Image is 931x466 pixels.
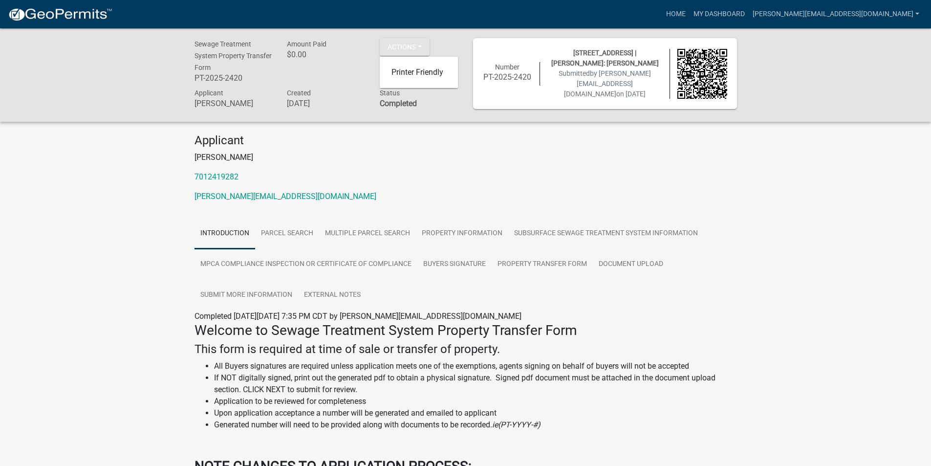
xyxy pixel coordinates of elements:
[195,311,521,321] span: Completed [DATE][DATE] 7:35 PM CDT by [PERSON_NAME][EMAIL_ADDRESS][DOMAIN_NAME]
[195,280,298,311] a: Submit More Information
[287,40,326,48] span: Amount Paid
[492,249,593,280] a: Property Transfer Form
[559,69,651,98] span: Submitted on [DATE]
[214,419,737,431] li: Generated number will need to be provided along with documents to be recorded.
[195,172,238,181] a: 7012419282
[380,89,400,97] span: Status
[214,372,737,396] li: If NOT digitally signed, print out the generated pdf to obtain a physical signature. Signed pdf d...
[195,40,272,71] span: Sewage Treatment System Property Transfer Form
[380,57,458,88] div: Actions
[195,99,273,108] h6: [PERSON_NAME]
[593,249,669,280] a: Document Upload
[195,342,737,356] h4: This form is required at time of sale or transfer of property.
[492,420,541,429] i: ie(PT-YYYY-#)
[416,218,508,249] a: Property Information
[287,99,365,108] h6: [DATE]
[495,63,520,71] span: Number
[551,49,659,67] span: [STREET_ADDRESS] | [PERSON_NAME]: [PERSON_NAME]
[195,152,737,163] p: [PERSON_NAME]
[380,61,458,84] a: Printer Friendly
[195,73,273,83] h6: PT-2025-2420
[298,280,367,311] a: External Notes
[214,360,737,372] li: All Buyers signatures are required unless application meets one of the exemptions, agents signing...
[287,89,311,97] span: Created
[195,133,737,148] h4: Applicant
[287,50,365,59] h6: $0.00
[508,218,704,249] a: Subsurface Sewage Treatment System Information
[417,249,492,280] a: Buyers Signature
[380,38,430,56] button: Actions
[195,322,737,339] h3: Welcome to Sewage Treatment System Property Transfer Form
[319,218,416,249] a: Multiple Parcel Search
[195,218,255,249] a: Introduction
[255,218,319,249] a: Parcel search
[677,49,727,99] img: QR code
[214,396,737,407] li: Application to be reviewed for completeness
[195,249,417,280] a: MPCA Compliance Inspection or Certificate of Compliance
[662,5,690,23] a: Home
[564,69,651,98] span: by [PERSON_NAME][EMAIL_ADDRESS][DOMAIN_NAME]
[749,5,923,23] a: [PERSON_NAME][EMAIL_ADDRESS][DOMAIN_NAME]
[483,72,533,82] h6: PT-2025-2420
[214,407,737,419] li: Upon application acceptance a number will be generated and emailed to applicant
[690,5,749,23] a: My Dashboard
[195,192,376,201] a: [PERSON_NAME][EMAIL_ADDRESS][DOMAIN_NAME]
[195,89,223,97] span: Applicant
[380,99,417,108] strong: Completed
